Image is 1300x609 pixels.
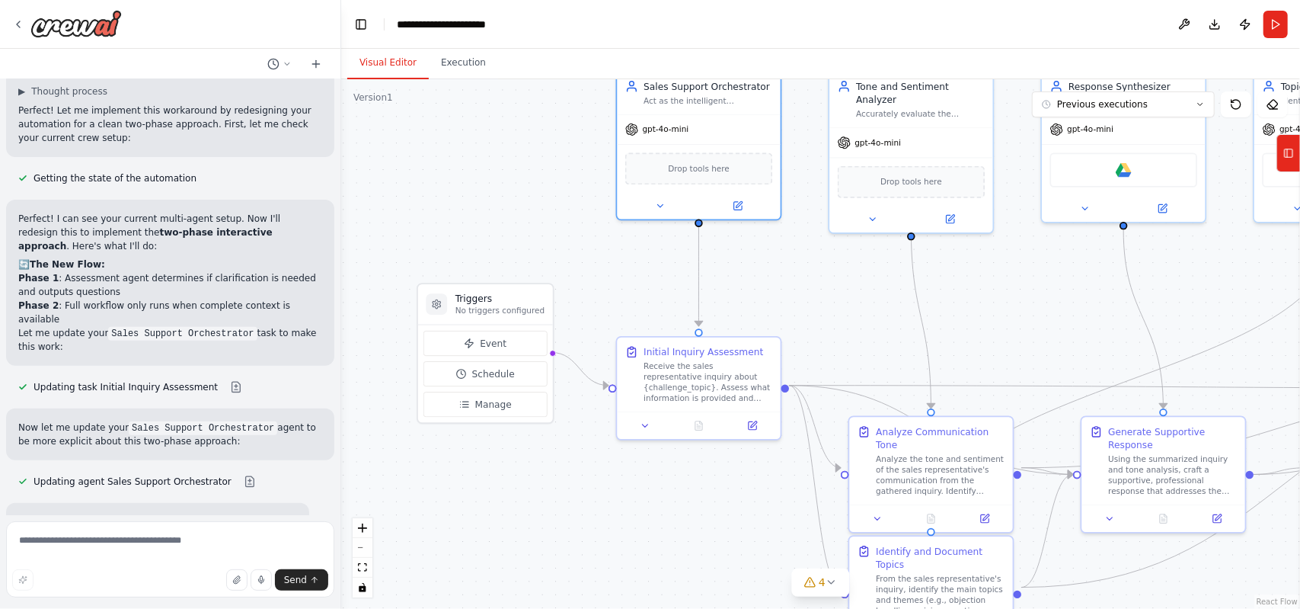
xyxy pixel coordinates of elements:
div: Using the summarized inquiry and tone analysis, craft a supportive, professional response that ad... [1108,454,1237,497]
div: Accurately evaluate the emotional tone and sentiment of sales representatives' communications to ... [856,109,985,120]
button: toggle interactivity [353,578,372,598]
button: Improve this prompt [12,569,34,591]
span: Schedule [472,367,515,380]
span: Getting the state of the automation [34,172,196,184]
span: Updating task Initial Inquiry Assessment [34,381,218,393]
span: gpt-4o-mini [854,137,901,148]
img: Logo [30,10,122,37]
button: Open in side panel [1194,511,1240,527]
button: zoom in [353,518,372,538]
button: Send [275,569,328,591]
div: Initial Inquiry AssessmentReceive the sales representative inquiry about {challenge_topic}. Asses... [616,336,782,441]
div: Sales Support Orchestrator [644,80,772,93]
div: React Flow controls [353,518,372,598]
div: Generate Supportive ResponseUsing the summarized inquiry and tone analysis, craft a supportive, p... [1081,416,1247,534]
span: Updating agent Sales Support Orchestrator [34,476,232,488]
button: Manage [423,392,548,417]
button: fit view [353,558,372,578]
button: Open in side panel [962,511,1008,527]
div: Analyze the tone and sentiment of the sales representative's communication from the gathered inqu... [876,454,1005,497]
p: Perfect! I can see your current multi-agent setup. Now I'll redesign this to implement the . Here... [18,212,322,253]
button: 4 [791,569,850,597]
span: Thought process [31,85,107,98]
a: React Flow attribution [1257,598,1298,606]
div: Generate Supportive Response [1108,425,1237,452]
button: Open in side panel [1125,200,1199,216]
span: Send [284,574,307,586]
g: Edge from 88fe5178-3074-4af2-ab98-3a2e783d7de3 to c34b7d87-a89c-4ef9-8383-63ccbfd40750 [1117,229,1171,409]
button: Previous executions [1032,91,1215,117]
button: Execution [429,47,498,79]
button: Visual Editor [347,47,429,79]
div: Version 1 [353,91,393,104]
button: Click to speak your automation idea [251,569,272,591]
p: Let me update your task to make this work: [18,326,322,354]
h2: 🔄 [18,258,322,271]
span: Previous executions [1057,98,1148,111]
li: : Full workflow only runs when complete context is available [18,299,322,326]
button: Open in side panel [700,198,775,214]
span: Event [480,337,506,350]
button: Schedule [423,361,548,386]
g: Edge from 0686dc1d-1577-417a-a8d2-4dd17bef9b15 to 66eaa27a-5cd1-415c-8404-1ae5819afb68 [789,379,841,594]
div: Tone and Sentiment Analyzer [856,80,985,107]
img: Google drive [1116,162,1132,178]
span: gpt-4o-mini [1067,124,1113,135]
g: Edge from 66eaa27a-5cd1-415c-8404-1ae5819afb68 to c34b7d87-a89c-4ef9-8383-63ccbfd40750 [1021,468,1073,595]
span: Drop tools here [880,175,942,188]
div: Initial Inquiry Assessment [644,345,763,358]
code: Sales Support Orchestrator [129,421,277,435]
h3: Triggers [455,292,545,305]
div: Response Synthesizer [1068,80,1197,93]
span: gpt-4o-mini [643,124,689,135]
span: 4 [819,575,826,590]
strong: Phase 2 [18,300,59,311]
button: No output available [671,418,727,434]
span: Manage [475,398,512,411]
nav: breadcrumb [397,17,509,32]
p: No triggers configured [455,306,545,316]
button: Upload files [226,569,248,591]
strong: Phase 1 [18,273,59,284]
div: Analyze Communication Tone [876,425,1005,452]
g: Edge from 0686dc1d-1577-417a-a8d2-4dd17bef9b15 to 6e224e6d-e0cf-475d-b05d-b7ff01d697fc [789,379,841,475]
button: Hide left sidebar [350,14,372,35]
div: TriggersNo triggers configuredEventScheduleManage [417,283,554,424]
div: Response SynthesizerCraft tone-sensitive, supportive responses using company knowledge base mater... [1040,70,1206,223]
code: Sales Support Orchestrator [108,327,257,341]
button: Open in side panel [912,211,987,227]
button: No output available [903,511,960,527]
p: Perfect! Let me implement this workaround by redesigning your automation for a clean two-phase ap... [18,104,322,145]
g: Edge from fd2bf41c-713d-4ad3-a9c5-a4f73d7bb91f to 0686dc1d-1577-417a-a8d2-4dd17bef9b15 [692,226,705,325]
button: Switch to previous chat [261,55,298,73]
g: Edge from 545de6f4-9a83-460b-be14-e4ea4b27d017 to 6e224e6d-e0cf-475d-b05d-b7ff01d697fc [905,226,938,409]
p: Now let me update your agent to be more explicit about this two-phase approach: [18,421,322,448]
div: Analyze Communication ToneAnalyze the tone and sentiment of the sales representative's communicat... [848,416,1014,534]
div: Act as the intelligent gatekeeper for sales support requests about {challenge_topic}. **ASSESSMEN... [644,95,772,106]
strong: The New Flow: [30,259,105,270]
button: zoom out [353,538,372,558]
div: Receive the sales representative inquiry about {challenge_topic}. Assess what information is prov... [644,361,772,404]
span: Drop tools here [668,162,730,175]
div: Sales Support OrchestratorAct as the intelligent gatekeeper for sales support requests about {cha... [616,70,782,220]
g: Edge from triggers to 0686dc1d-1577-417a-a8d2-4dd17bef9b15 [551,346,608,393]
button: Open in side panel [730,418,775,434]
button: ▶Thought process [18,85,107,98]
button: No output available [1136,511,1192,527]
div: Tone and Sentiment AnalyzerAccurately evaluate the emotional tone and sentiment of sales represen... [829,70,995,233]
li: : Assessment agent determines if clarification is needed and outputs questions [18,271,322,299]
span: ▶ [18,85,25,98]
div: Identify and Document Topics [876,545,1005,572]
button: Start a new chat [304,55,328,73]
button: Event [423,331,548,356]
